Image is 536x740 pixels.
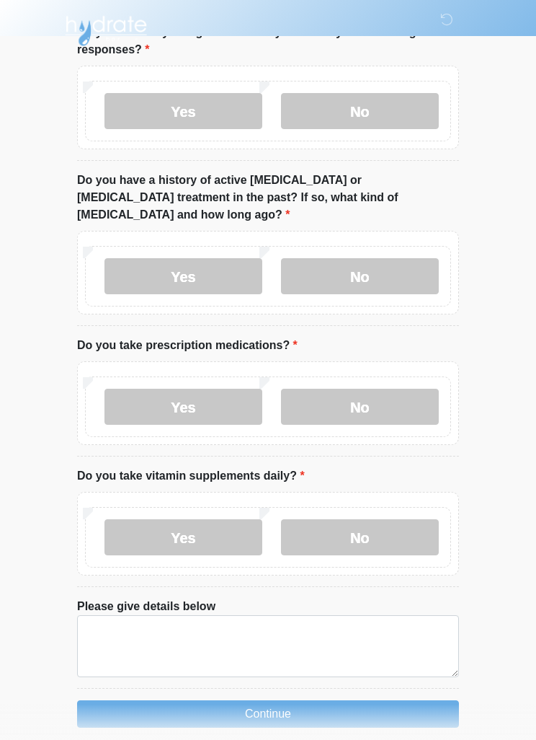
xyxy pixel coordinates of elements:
button: Continue [77,700,459,728]
label: Do you have a history of active [MEDICAL_DATA] or [MEDICAL_DATA] treatment in the past? If so, wh... [77,172,459,224]
img: Hydrate IV Bar - Scottsdale Logo [63,11,149,47]
label: Please give details below [77,598,215,615]
label: Yes [104,258,262,294]
label: Yes [104,93,262,129]
label: No [281,93,439,129]
label: Yes [104,519,262,555]
label: No [281,389,439,425]
label: Yes [104,389,262,425]
label: Do you take prescription medications? [77,337,298,354]
label: No [281,519,439,555]
label: No [281,258,439,294]
label: Do you take vitamin supplements daily? [77,467,305,485]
